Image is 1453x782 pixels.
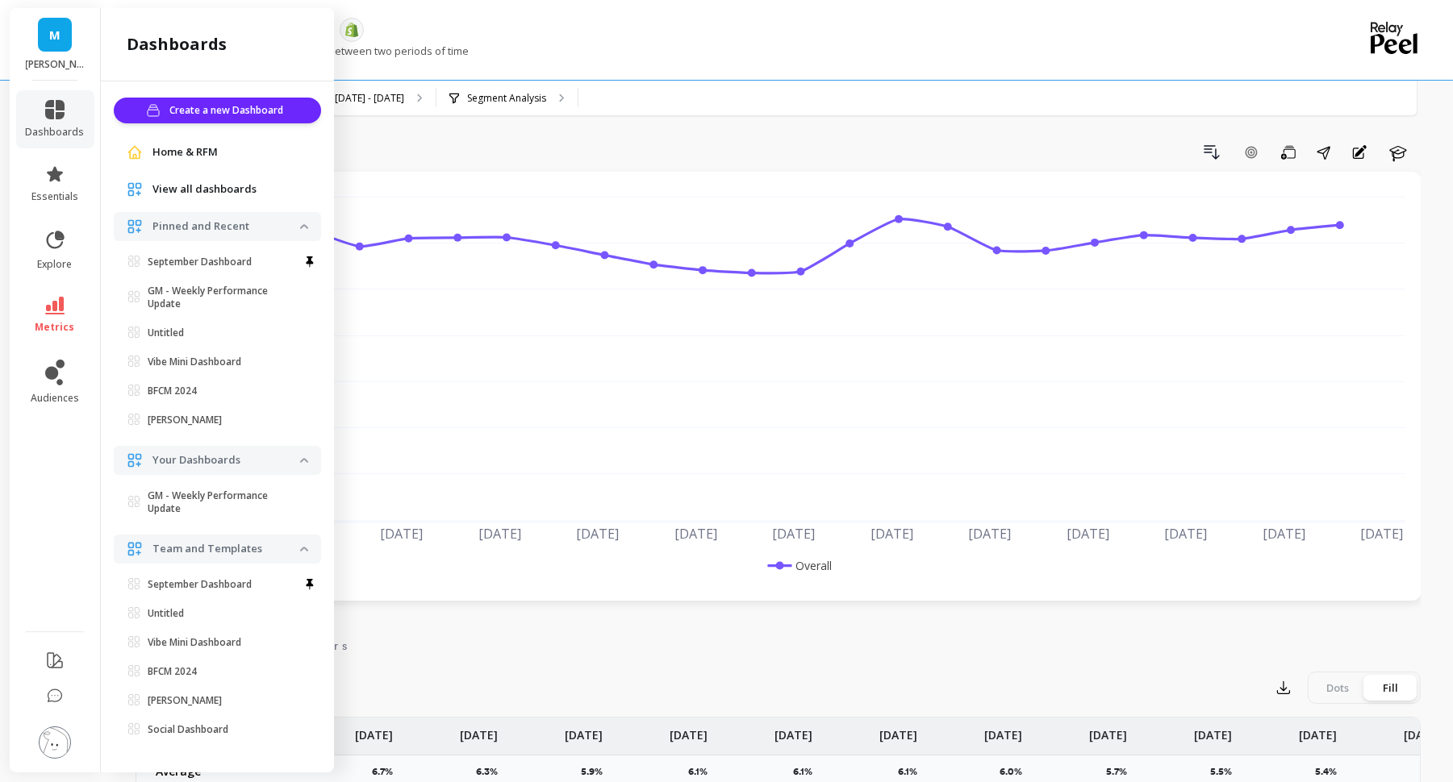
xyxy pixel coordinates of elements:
span: Home & RFM [152,144,218,160]
p: BFCM 2024 [148,665,197,678]
p: Vibe Mini Dashboard [148,356,241,368]
p: GM - Weekly Performance Update [148,489,300,515]
span: explore [38,258,73,271]
span: View all dashboards [152,181,257,198]
p: 6.7% [372,765,403,778]
p: [DATE] [879,718,917,743]
img: api.shopify.svg [344,23,359,37]
p: 6.1% [688,765,717,778]
p: [DATE] [1194,718,1232,743]
p: Segment Analysis [467,92,546,105]
span: dashboards [26,126,85,139]
p: BFCM 2024 [148,385,197,397]
p: [DATE] [460,718,498,743]
p: maude [26,58,85,71]
p: [DATE] [565,718,603,743]
p: GM - Weekly Performance Update [148,285,300,310]
p: [DATE] [984,718,1022,743]
span: metrics [35,321,75,334]
img: navigation item icon [127,181,143,198]
img: down caret icon [300,547,308,551]
h2: dashboards [127,33,227,56]
p: [PERSON_NAME] [148,414,222,426]
img: navigation item icon [127,452,143,468]
nav: Tabs [136,625,1421,662]
p: [DATE] [355,718,393,743]
p: September Dashboard [148,578,252,591]
p: 6.1% [793,765,822,778]
p: 6.0% [1000,765,1032,778]
p: September Dashboard [148,256,252,268]
p: 5.9% [581,765,612,778]
p: [DATE] [1089,718,1127,743]
p: Social Dashboard [148,723,228,736]
img: down caret icon [300,224,308,229]
p: 5.4% [1315,765,1347,778]
button: Create a new Dashboard [114,98,321,123]
p: [DATE] [1299,718,1337,743]
p: Your Dashboards [152,452,300,468]
p: 6.1% [898,765,927,778]
p: 5.5% [1210,765,1242,778]
p: [DATE] [670,718,708,743]
p: Pinned and Recent [152,218,300,235]
img: down caret icon [300,458,308,463]
span: audiences [31,392,79,405]
p: 5.7% [1106,765,1137,778]
img: navigation item icon [127,144,143,160]
p: Team and Templates [152,541,300,557]
p: 6.3% [476,765,507,778]
img: profile picture [39,726,71,759]
span: essentials [31,190,78,203]
span: Create a new Dashboard [169,102,288,119]
img: navigation item icon [127,541,143,557]
p: Untitled [148,607,184,620]
p: [PERSON_NAME] [148,694,222,707]
p: Untitled [148,327,184,339]
div: Fill [1364,675,1418,701]
p: Vibe Mini Dashboard [148,636,241,649]
p: [DATE] [1404,718,1442,743]
a: View all dashboards [152,181,308,198]
div: Dots [1311,675,1364,701]
img: navigation item icon [127,218,143,235]
p: [DATE] [775,718,812,743]
span: M [49,26,61,44]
